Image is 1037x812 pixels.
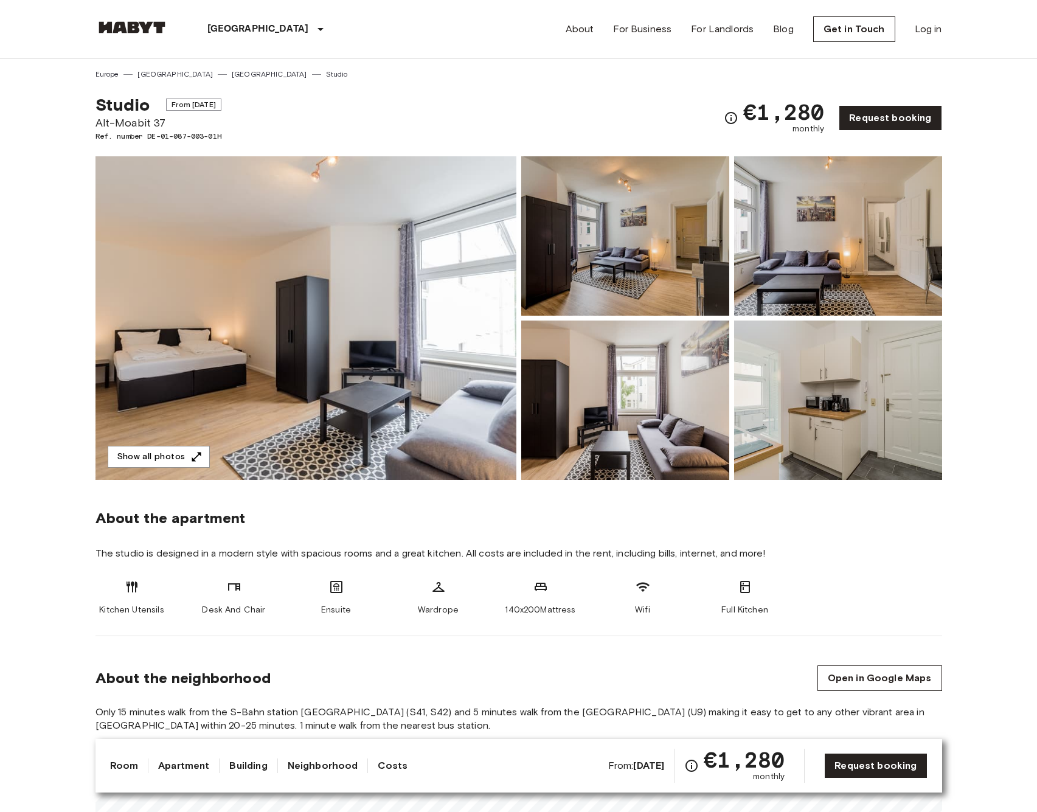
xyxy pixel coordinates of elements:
[691,22,754,36] a: For Landlords
[95,156,516,480] img: Marketing picture of unit DE-01-087-003-01H
[633,760,664,771] b: [DATE]
[505,604,575,616] span: 140x200Mattress
[229,758,267,773] a: Building
[608,759,665,772] span: From:
[288,758,358,773] a: Neighborhood
[753,771,785,783] span: monthly
[202,604,265,616] span: Desk And Chair
[110,758,139,773] a: Room
[95,131,221,142] span: Ref. number DE-01-087-003-01H
[839,105,942,131] a: Request booking
[724,111,738,125] svg: Check cost overview for full price breakdown. Please note that discounts apply to new joiners onl...
[95,94,150,115] span: Studio
[704,749,785,771] span: €1,280
[915,22,942,36] a: Log in
[95,547,942,560] span: The studio is designed in a modern style with spacious rooms and a great kitchen. All costs are i...
[108,446,210,468] button: Show all photos
[321,604,351,616] span: Ensuite
[635,604,650,616] span: Wifi
[418,604,459,616] span: Wardrope
[166,99,221,111] span: From [DATE]
[99,604,164,616] span: Kitchen Utensils
[792,123,824,135] span: monthly
[95,21,168,33] img: Habyt
[232,69,307,80] a: [GEOGRAPHIC_DATA]
[95,509,246,527] span: About the apartment
[734,156,942,316] img: Picture of unit DE-01-087-003-01H
[734,321,942,480] img: Picture of unit DE-01-087-003-01H
[95,115,221,131] span: Alt-Moabit 37
[773,22,794,36] a: Blog
[721,604,768,616] span: Full Kitchen
[566,22,594,36] a: About
[521,321,729,480] img: Picture of unit DE-01-087-003-01H
[207,22,309,36] p: [GEOGRAPHIC_DATA]
[613,22,671,36] a: For Business
[137,69,213,80] a: [GEOGRAPHIC_DATA]
[824,753,927,779] a: Request booking
[95,706,942,732] span: Only 15 minutes walk from the S-Bahn station [GEOGRAPHIC_DATA] (S41, S42) and 5 minutes walk from...
[158,758,209,773] a: Apartment
[813,16,895,42] a: Get in Touch
[326,69,348,80] a: Studio
[95,69,119,80] a: Europe
[743,101,824,123] span: €1,280
[521,156,729,316] img: Picture of unit DE-01-087-003-01H
[817,665,942,691] a: Open in Google Maps
[95,669,271,687] span: About the neighborhood
[684,758,699,773] svg: Check cost overview for full price breakdown. Please note that discounts apply to new joiners onl...
[378,758,408,773] a: Costs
